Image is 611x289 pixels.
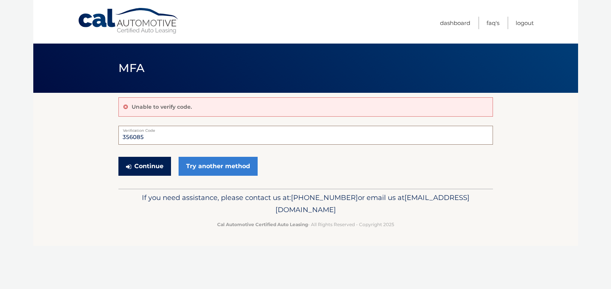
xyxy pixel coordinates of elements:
a: Cal Automotive [78,8,180,34]
p: If you need assistance, please contact us at: or email us at [123,192,488,216]
p: - All Rights Reserved - Copyright 2025 [123,220,488,228]
button: Continue [118,157,171,176]
label: Verification Code [118,126,493,132]
span: [PHONE_NUMBER] [291,193,358,202]
input: Verification Code [118,126,493,145]
a: Dashboard [440,17,470,29]
a: Logout [516,17,534,29]
strong: Cal Automotive Certified Auto Leasing [217,222,308,227]
span: [EMAIL_ADDRESS][DOMAIN_NAME] [275,193,470,214]
a: FAQ's [487,17,499,29]
a: Try another method [179,157,258,176]
p: Unable to verify code. [132,103,192,110]
span: MFA [118,61,145,75]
